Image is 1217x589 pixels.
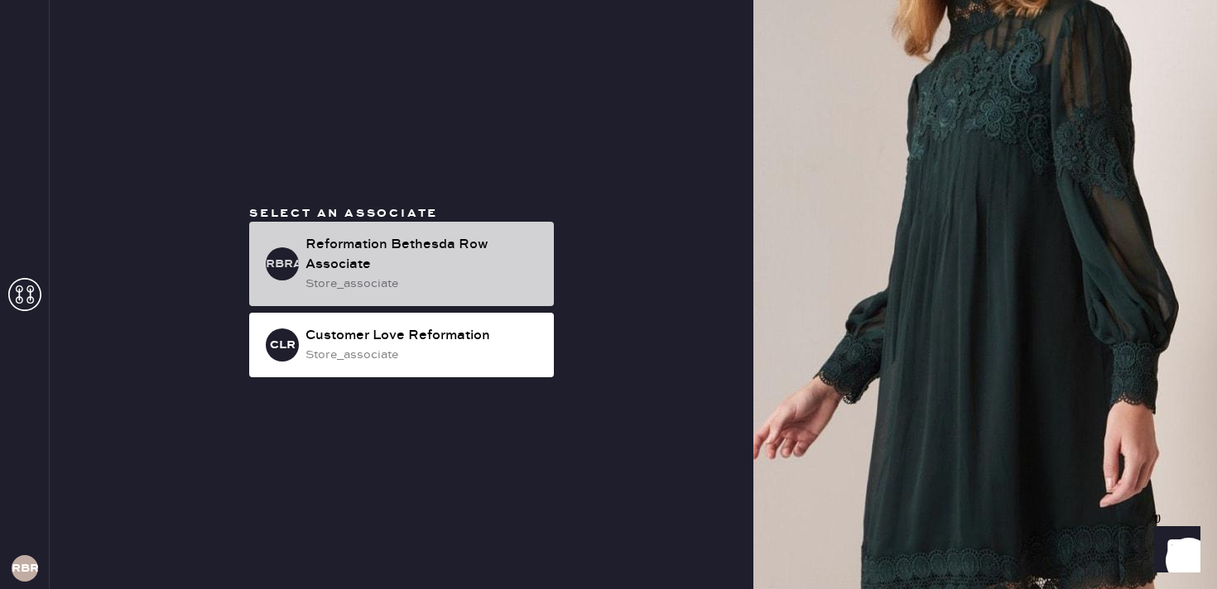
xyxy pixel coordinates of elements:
[305,275,541,293] div: store_associate
[12,563,38,574] h3: RBR
[266,258,299,270] h3: RBRA
[249,206,438,221] span: Select an associate
[1138,515,1210,586] iframe: Front Chat
[305,326,541,346] div: Customer Love Reformation
[305,346,541,364] div: store_associate
[270,339,296,351] h3: CLR
[305,235,541,275] div: Reformation Bethesda Row Associate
